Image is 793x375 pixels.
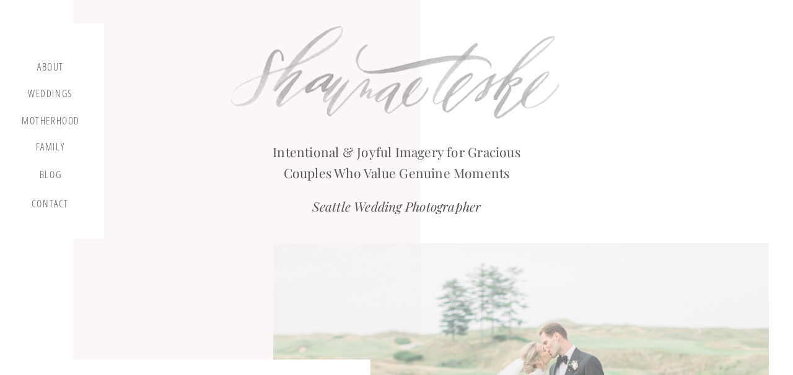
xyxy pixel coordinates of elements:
[29,198,71,215] a: contact
[32,169,69,186] a: blog
[259,142,534,178] h2: Intentional & Joyful Imagery for Gracious Couples Who Value Genuine Moments
[312,197,481,215] i: Seattle Wedding Photographer
[27,141,74,157] a: Family
[27,88,74,103] a: Weddings
[22,115,80,129] a: motherhood
[32,61,69,76] a: about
